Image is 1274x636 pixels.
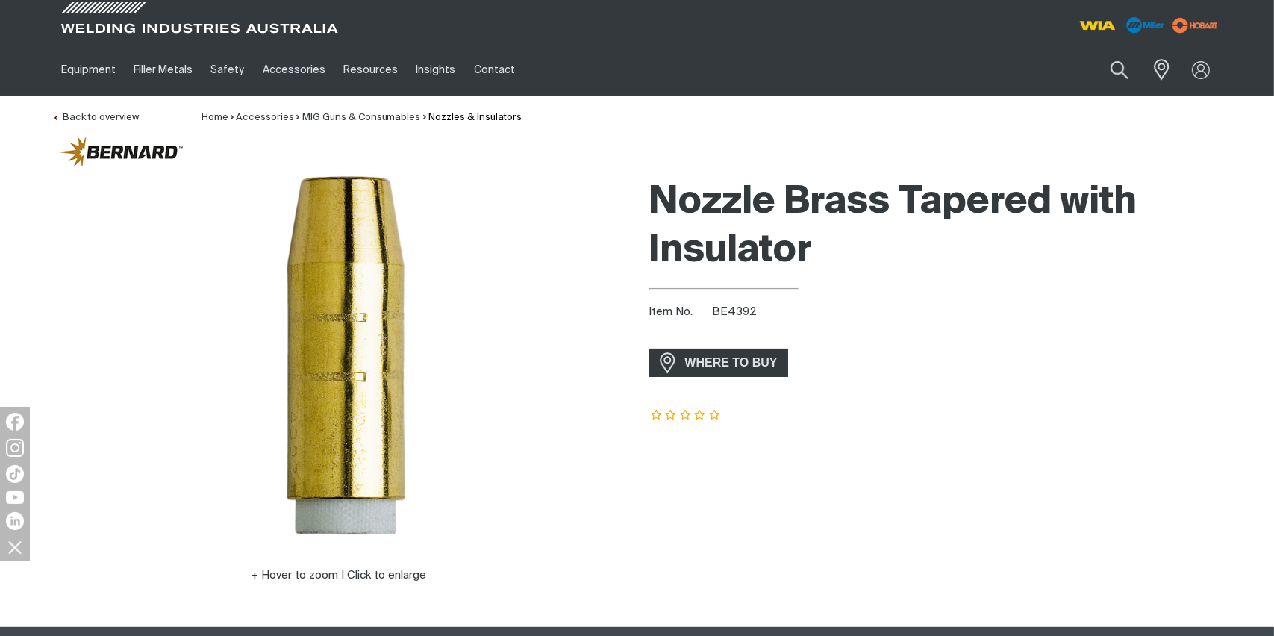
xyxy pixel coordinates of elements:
a: Contact [465,44,524,96]
img: miller [1168,14,1223,37]
nav: Breadcrumb [202,110,522,125]
a: Accessories [236,113,294,122]
img: Nozzle Brass with Insulator - 300 A [152,171,525,544]
img: TikTok [6,465,24,483]
a: Accessories [254,44,334,96]
span: Item No. [649,304,710,321]
input: Product name or item number... [1075,52,1144,87]
img: hide socials [2,534,28,560]
a: Nozzles & Insulators [428,113,522,122]
button: Hover to zoom | Click to enlarge [242,567,435,584]
a: MIG Guns & Consumables [302,113,421,122]
a: WHERE TO BUY [649,349,789,376]
img: Instagram [6,439,24,457]
span: BE4392 [712,306,757,317]
a: Home [202,113,228,122]
img: Facebook [6,413,24,431]
img: LinkedIn [6,512,24,530]
a: Insights [407,44,464,96]
a: Filler Metals [125,44,202,96]
a: Back to overview [52,113,139,122]
img: YouTube [6,491,24,504]
h1: Nozzle Brass Tapered with Insulator [649,178,1223,275]
a: Resources [334,44,407,96]
nav: Main [52,44,930,96]
a: Equipment [52,44,125,96]
span: Rating: {0} [649,411,722,421]
span: WHERE TO BUY [675,351,787,375]
button: Search products [1094,52,1145,87]
a: Safety [202,44,253,96]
